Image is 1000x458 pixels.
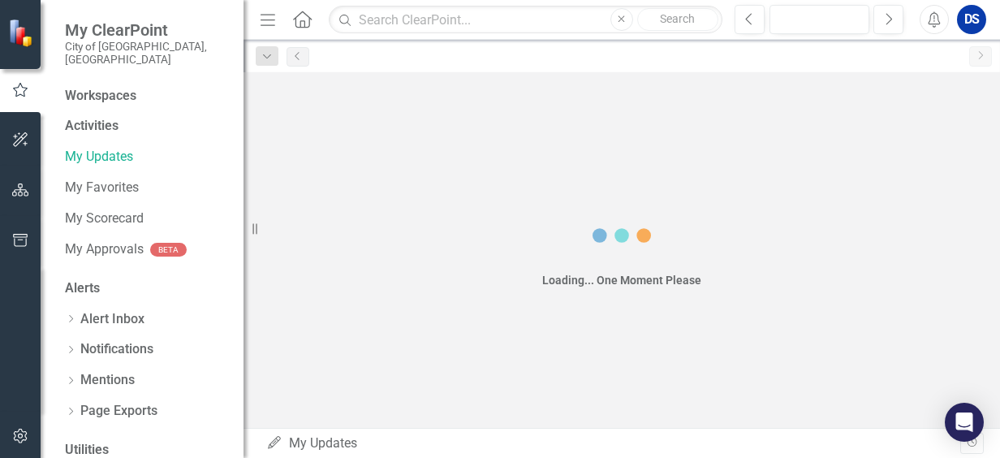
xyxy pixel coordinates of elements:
[660,12,695,25] span: Search
[80,371,135,390] a: Mentions
[637,8,718,31] button: Search
[65,40,227,67] small: City of [GEOGRAPHIC_DATA], [GEOGRAPHIC_DATA]
[65,179,227,197] a: My Favorites
[8,19,37,47] img: ClearPoint Strategy
[80,340,153,359] a: Notifications
[150,243,187,257] div: BETA
[65,210,227,228] a: My Scorecard
[65,20,227,40] span: My ClearPoint
[65,87,136,106] div: Workspaces
[957,5,986,34] button: DS
[542,272,701,288] div: Loading... One Moment Please
[945,403,984,442] div: Open Intercom Messenger
[65,279,227,298] div: Alerts
[266,434,960,453] div: My Updates
[329,6,722,34] input: Search ClearPoint...
[65,240,144,259] a: My Approvals
[65,148,227,166] a: My Updates
[65,117,227,136] div: Activities
[80,402,157,421] a: Page Exports
[80,310,144,329] a: Alert Inbox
